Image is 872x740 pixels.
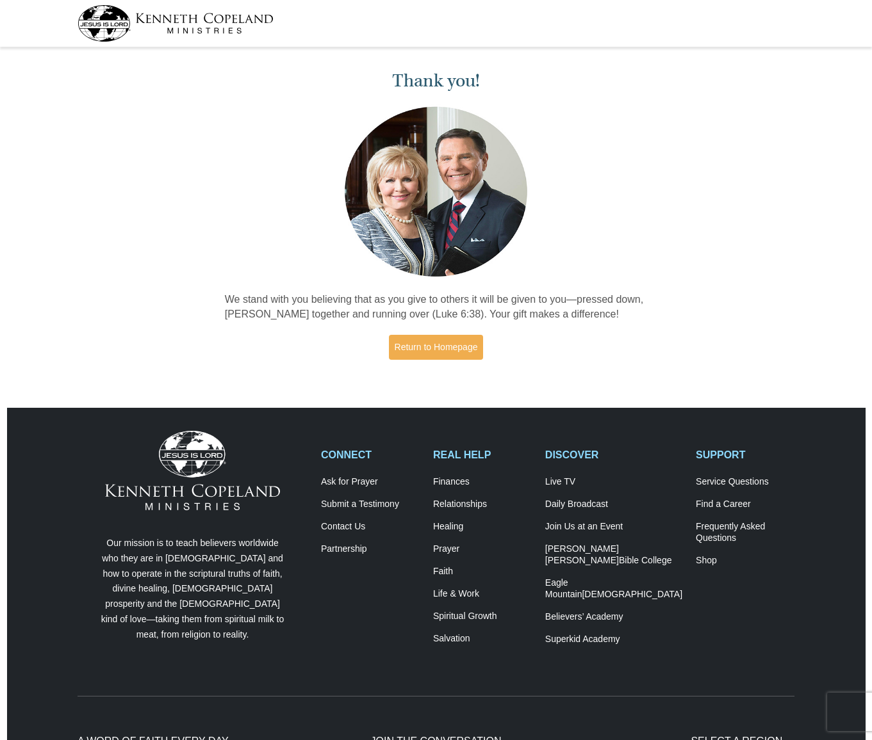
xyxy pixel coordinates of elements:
[433,449,532,461] h2: REAL HELP
[389,335,484,360] a: Return to Homepage
[433,521,532,533] a: Healing
[78,5,274,42] img: kcm-header-logo.svg
[545,611,682,623] a: Believers’ Academy
[433,588,532,600] a: Life & Work
[696,449,794,461] h2: SUPPORT
[105,431,280,510] img: Kenneth Copeland Ministries
[696,555,794,567] a: Shop
[545,449,682,461] h2: DISCOVER
[696,499,794,510] a: Find a Career
[545,476,682,488] a: Live TV
[545,543,682,567] a: [PERSON_NAME] [PERSON_NAME]Bible College
[545,521,682,533] a: Join Us at an Event
[433,476,532,488] a: Finances
[433,566,532,577] a: Faith
[225,70,648,92] h1: Thank you!
[545,499,682,510] a: Daily Broadcast
[545,634,682,645] a: Superkid Academy
[225,293,648,322] p: We stand with you believing that as you give to others it will be given to you—pressed down, [PER...
[433,611,532,622] a: Spiritual Growth
[321,476,420,488] a: Ask for Prayer
[696,521,794,544] a: Frequently AskedQuestions
[321,543,420,555] a: Partnership
[321,449,420,461] h2: CONNECT
[619,555,672,565] span: Bible College
[98,536,287,643] p: Our mission is to teach believers worldwide who they are in [DEMOGRAPHIC_DATA] and how to operate...
[696,476,794,488] a: Service Questions
[321,499,420,510] a: Submit a Testimony
[582,589,682,599] span: [DEMOGRAPHIC_DATA]
[433,499,532,510] a: Relationships
[545,577,682,600] a: Eagle Mountain[DEMOGRAPHIC_DATA]
[321,521,420,533] a: Contact Us
[433,633,532,645] a: Salvation
[341,104,531,280] img: Kenneth and Gloria
[433,543,532,555] a: Prayer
